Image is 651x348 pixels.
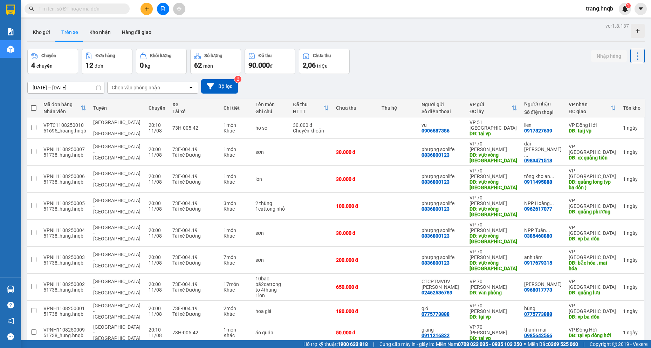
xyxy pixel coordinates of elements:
div: VPNH1108250002 [43,281,86,287]
span: copyright [612,342,617,347]
div: 1 món [224,227,249,233]
span: message [7,333,14,340]
div: 51695_hoang.hnqb [43,128,86,134]
div: 0775773888 [422,311,450,317]
span: ... [550,200,554,206]
div: Đã thu [259,53,272,58]
div: VP [GEOGRAPHIC_DATA] [569,225,616,236]
div: 0911216822 [422,333,450,338]
div: gió [422,306,462,311]
div: Khác [224,206,249,212]
span: [GEOGRAPHIC_DATA] - [GEOGRAPHIC_DATA] [93,171,141,187]
div: VPNH1108250005 [43,200,86,206]
div: 73E-004.19 [172,146,217,152]
div: Khác [224,287,249,293]
div: DĐ: vực vòng hà nam [470,179,517,190]
div: Tài xế [172,109,217,114]
th: Toggle SortBy [40,99,90,117]
img: icon-new-feature [622,6,628,12]
button: Chưa thu2,06 triệu [299,49,350,74]
div: 200.000 đ [336,257,375,263]
span: [GEOGRAPHIC_DATA] - [GEOGRAPHIC_DATA] [93,144,141,161]
div: Ghi chú [255,109,286,114]
span: aim [177,6,181,11]
div: Số lượng [204,53,222,58]
div: 1 [623,257,640,263]
span: notification [7,318,14,324]
span: Hỗ trợ kỹ thuật: [303,340,368,348]
div: Chưa thu [336,105,375,111]
div: VPNH1108250009 [43,327,86,333]
span: caret-down [638,6,644,12]
div: 11/08 [149,311,165,317]
img: warehouse-icon [7,286,14,293]
div: DĐ: tại vp [470,335,517,341]
div: lon [255,176,286,182]
div: DĐ: bắc hóa , mai hóa [569,260,616,271]
div: 1 món [224,327,249,333]
div: thanh mai [524,327,562,333]
div: VPTC1108250010 [43,122,86,128]
div: 51738_hung.hnqb [43,287,86,293]
div: vu [422,122,462,128]
div: 1 món [224,122,249,128]
div: VPNH1108250003 [43,254,86,260]
div: ver 1.8.137 [605,22,629,30]
div: 2 thùng 1cattong nhỏ [255,200,286,212]
img: logo-vxr [6,5,15,15]
div: 51738_hung.hnqb [43,152,86,158]
div: 1 [623,230,640,236]
div: DĐ: tai vp [470,131,517,136]
div: DĐ: quảng phương [569,209,616,214]
div: 1 món [224,173,249,179]
div: Tài xế Dương [172,287,217,293]
div: DĐ: văn phòng [470,290,517,295]
span: [GEOGRAPHIC_DATA] - [GEOGRAPHIC_DATA] [93,225,141,241]
span: ngày [627,176,638,182]
div: Chuyến [41,53,56,58]
div: hùng [524,306,562,311]
div: 1 [623,308,640,314]
div: Khác [224,128,249,134]
div: 1 [623,203,640,209]
div: VP 70 [PERSON_NAME] [470,222,517,233]
span: ngày [627,230,638,236]
div: Chuyến [149,105,165,111]
div: Khối lượng [150,53,171,58]
div: Đơn hàng [96,53,115,58]
div: VPNH1108250004 [43,227,86,233]
div: 20:00 [149,173,165,179]
span: trang.hnqb [580,4,619,13]
div: 1 [623,330,640,335]
div: Người nhận [524,101,562,107]
th: Toggle SortBy [289,99,332,117]
button: Chuyến4chuyến [27,49,78,74]
th: Toggle SortBy [466,99,521,117]
div: giang [422,327,462,333]
span: ngày [627,257,638,263]
div: Tài xế Dương [172,179,217,185]
div: phượng sonlife [422,227,462,233]
div: VP nhận [569,102,610,107]
div: Tài xế Dương [172,206,217,212]
div: Tài xế Dương [172,233,217,239]
div: 1 [623,125,640,131]
sup: 1 [626,3,631,8]
div: VP 70 [PERSON_NAME] [470,168,517,179]
span: [GEOGRAPHIC_DATA] - [GEOGRAPHIC_DATA] [93,303,141,320]
span: 90.000 [248,61,270,69]
div: 73E-004.19 [172,306,217,311]
div: Khác [224,260,249,266]
div: VP gửi [470,102,512,107]
div: VPNH1108250007 [43,146,86,152]
svg: open [188,85,194,90]
div: ĐC giao [569,109,610,114]
div: 17 món [224,281,249,287]
div: 0968017773 [524,287,552,293]
div: 100.000 đ [336,203,375,209]
span: món [203,63,213,69]
div: sơn [255,230,286,236]
div: 73E-004.19 [172,227,217,233]
div: 0962617077 [524,206,552,212]
div: 1 [623,284,640,290]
